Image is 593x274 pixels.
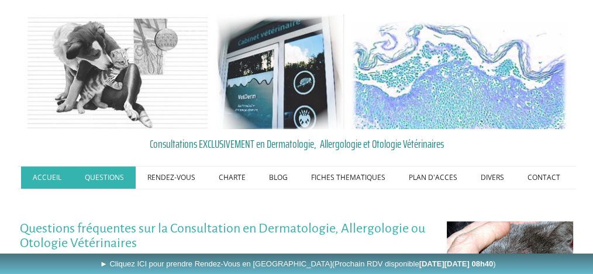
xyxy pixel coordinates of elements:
[332,259,496,268] span: (Prochain RDV disponible )
[21,167,73,189] a: ACCUEIL
[136,167,207,189] a: RENDEZ-VOUS
[207,167,257,189] a: CHARTE
[469,167,516,189] a: DIVERS
[257,167,299,189] a: BLOG
[419,259,494,268] b: [DATE][DATE] 08h40
[397,167,469,189] a: PLAN D'ACCES
[73,167,136,189] a: QUESTIONS
[516,167,572,189] a: CONTACT
[299,167,397,189] a: FICHES THEMATIQUES
[20,221,430,251] h1: Questions fréquentes sur la Consultation en Dermatologie, Allergologie ou Otologie Vétérinaires
[100,259,496,268] span: ► Cliquez ICI pour prendre Rendez-Vous en [GEOGRAPHIC_DATA]
[20,135,574,152] a: Consultations EXCLUSIVEMENT en Dermatologie, Allergologie et Otologie Vétérinaires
